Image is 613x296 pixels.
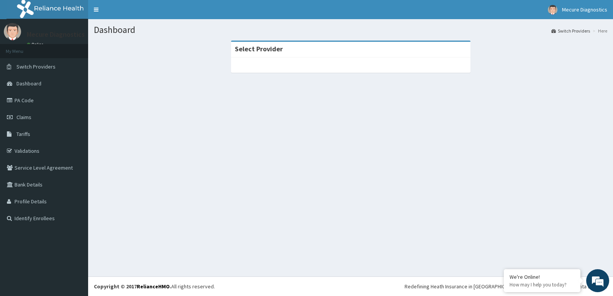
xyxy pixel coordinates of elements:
[94,283,171,290] strong: Copyright © 2017 .
[16,80,41,87] span: Dashboard
[27,31,85,38] p: Mecure Diagnostics
[235,44,283,53] strong: Select Provider
[4,23,21,40] img: User Image
[94,25,607,35] h1: Dashboard
[548,5,557,15] img: User Image
[551,28,590,34] a: Switch Providers
[510,281,575,288] p: How may I help you today?
[16,131,30,137] span: Tariffs
[16,63,56,70] span: Switch Providers
[562,6,607,13] span: Mecure Diagnostics
[137,283,170,290] a: RelianceHMO
[27,42,45,47] a: Online
[88,276,613,296] footer: All rights reserved.
[405,283,607,290] div: Redefining Heath Insurance in [GEOGRAPHIC_DATA] using Telemedicine and Data Science!
[591,28,607,34] li: Here
[510,273,575,280] div: We're Online!
[16,114,31,121] span: Claims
